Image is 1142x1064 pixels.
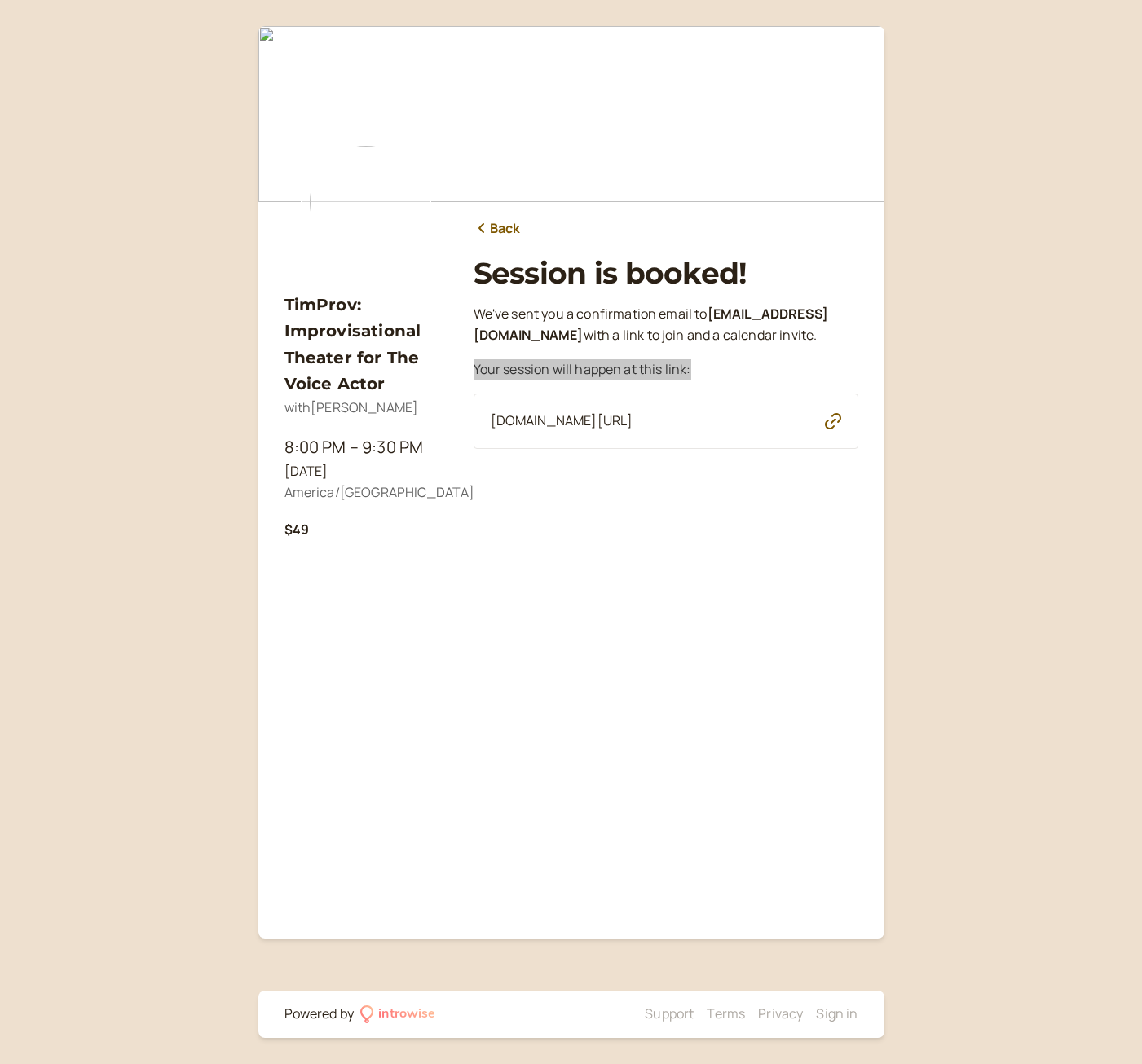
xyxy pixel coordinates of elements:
p: We ' ve sent you a confirmation email to with a link to join and a calendar invite. [474,304,858,346]
span: with [PERSON_NAME] [284,398,419,416]
div: America/[GEOGRAPHIC_DATA] [284,482,448,503]
div: 8:00 PM – 9:30 PM [284,434,448,460]
span: [DOMAIN_NAME][URL] [491,411,633,432]
b: $49 [284,521,309,539]
div: [DATE] [284,461,448,482]
a: Terms [707,1005,745,1022]
div: introwise [378,1004,435,1025]
div: Powered by [284,1004,355,1025]
h3: TimProv: Improvisational Theater for The Voice Actor [284,292,448,398]
h1: Session is booked! [474,256,858,291]
a: Privacy [758,1005,803,1022]
a: Back [474,218,521,240]
a: Sign in [816,1005,858,1022]
p: Your session will happen at this link: [474,359,858,380]
a: introwise [360,1004,436,1025]
a: Support [645,1005,694,1022]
